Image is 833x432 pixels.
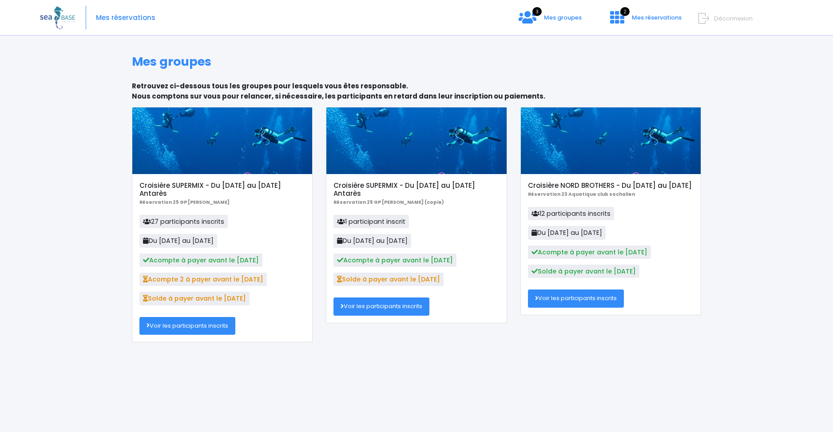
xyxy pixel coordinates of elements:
a: Voir les participants inscrits [333,297,429,315]
span: Solde à payer avant le [DATE] [528,265,639,278]
span: 2 [620,7,630,16]
span: Acompte à payer avant le [DATE] [139,254,262,267]
h5: Croisière SUPERMIX - Du [DATE] au [DATE] Antarès [333,182,499,198]
h1: Mes groupes [132,55,702,69]
h5: Croisière NORD BROTHERS - Du [DATE] au [DATE] [528,182,694,190]
a: Voir les participants inscrits [528,289,624,307]
span: Du [DATE] au [DATE] [528,226,606,239]
span: Solde à payer avant le [DATE] [139,292,250,305]
span: 1 participant inscrit [333,215,409,228]
span: 27 participants inscrits [139,215,228,228]
span: Déconnexion [714,14,753,23]
span: Solde à payer avant le [DATE] [333,273,444,286]
span: 12 participants inscrits [528,207,614,220]
b: Réservation 25 GP [PERSON_NAME] (copie) [333,199,444,206]
a: 2 Mes réservations [603,16,687,25]
span: Acompte à payer avant le [DATE] [333,254,456,267]
span: Acompte 2 à payer avant le [DATE] [139,273,267,286]
span: Mes groupes [544,13,582,22]
b: Réservation 23 Aquatique club sochalien [528,191,635,198]
span: Mes réservations [632,13,682,22]
b: Réservation 25 GP [PERSON_NAME] [139,199,230,206]
span: 3 [532,7,542,16]
p: Retrouvez ci-dessous tous les groupes pour lesquels vous êtes responsable. Nous comptons sur vous... [132,81,702,101]
a: Voir les participants inscrits [139,317,235,335]
span: Acompte à payer avant le [DATE] [528,246,651,259]
h5: Croisière SUPERMIX - Du [DATE] au [DATE] Antarès [139,182,305,198]
a: 3 Mes groupes [512,16,589,25]
span: Du [DATE] au [DATE] [333,234,411,247]
span: Du [DATE] au [DATE] [139,234,217,247]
